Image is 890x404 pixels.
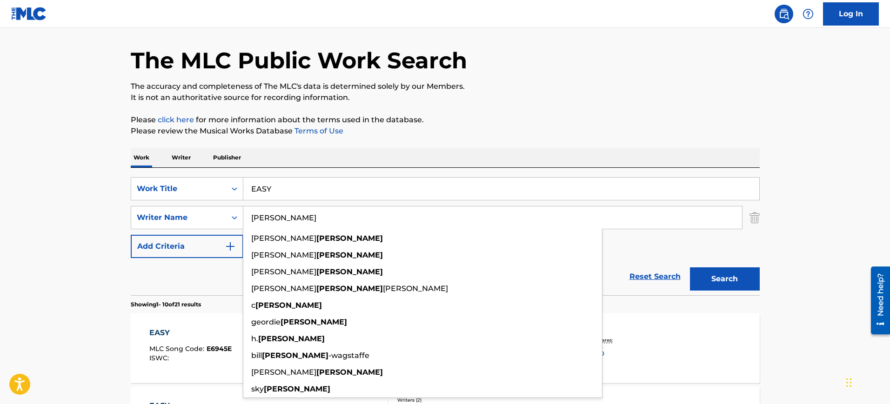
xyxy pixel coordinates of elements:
[251,234,316,243] span: [PERSON_NAME]
[131,148,152,167] p: Work
[264,384,330,393] strong: [PERSON_NAME]
[251,318,281,326] span: geordie
[846,369,852,397] div: Drag
[131,46,467,74] h1: The MLC Public Work Search
[316,267,383,276] strong: [PERSON_NAME]
[316,234,383,243] strong: [PERSON_NAME]
[251,384,264,393] span: sky
[316,368,383,377] strong: [PERSON_NAME]
[251,251,316,259] span: [PERSON_NAME]
[316,284,383,293] strong: [PERSON_NAME]
[131,235,243,258] button: Add Criteria
[823,2,879,26] a: Log In
[149,354,171,362] span: ISWC :
[864,263,890,338] iframe: Resource Center
[158,115,194,124] a: click here
[207,344,232,353] span: E6945E
[690,267,760,291] button: Search
[803,8,814,20] img: help
[137,183,221,194] div: Work Title
[131,114,760,126] p: Please for more information about the terms used in the database.
[749,206,760,229] img: Delete Criterion
[149,327,232,338] div: EASY
[775,5,793,23] a: Public Search
[131,126,760,137] p: Please review the Musical Works Database
[293,126,343,135] a: Terms of Use
[137,212,221,223] div: Writer Name
[251,284,316,293] span: [PERSON_NAME]
[397,397,538,404] div: Writers ( 2 )
[251,267,316,276] span: [PERSON_NAME]
[258,334,325,343] strong: [PERSON_NAME]
[131,177,760,295] form: Search Form
[328,351,369,360] span: -wagstaffe
[778,8,790,20] img: search
[281,318,347,326] strong: [PERSON_NAME]
[131,92,760,103] p: It is not an authoritative source for recording information.
[169,148,194,167] p: Writer
[251,301,255,310] span: c
[255,301,322,310] strong: [PERSON_NAME]
[131,81,760,92] p: The accuracy and completeness of The MLC's data is determined solely by our Members.
[131,300,201,309] p: Showing 1 - 10 of 21 results
[316,251,383,259] strong: [PERSON_NAME]
[225,241,236,252] img: 9d2ae6d4665cec9f34b9.svg
[149,344,207,353] span: MLC Song Code :
[11,7,47,20] img: MLC Logo
[251,351,262,360] span: bill
[210,148,244,167] p: Publisher
[383,284,448,293] span: [PERSON_NAME]
[262,351,328,360] strong: [PERSON_NAME]
[251,334,258,343] span: h.
[843,359,890,404] iframe: Chat Widget
[625,266,685,287] a: Reset Search
[251,368,316,377] span: [PERSON_NAME]
[799,5,817,23] div: Help
[131,313,760,383] a: EASYMLC Song Code:E6945EISWC:Writers (1)[PERSON_NAME]Recording Artists (4)THE PJ AND [PERSON_NAME...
